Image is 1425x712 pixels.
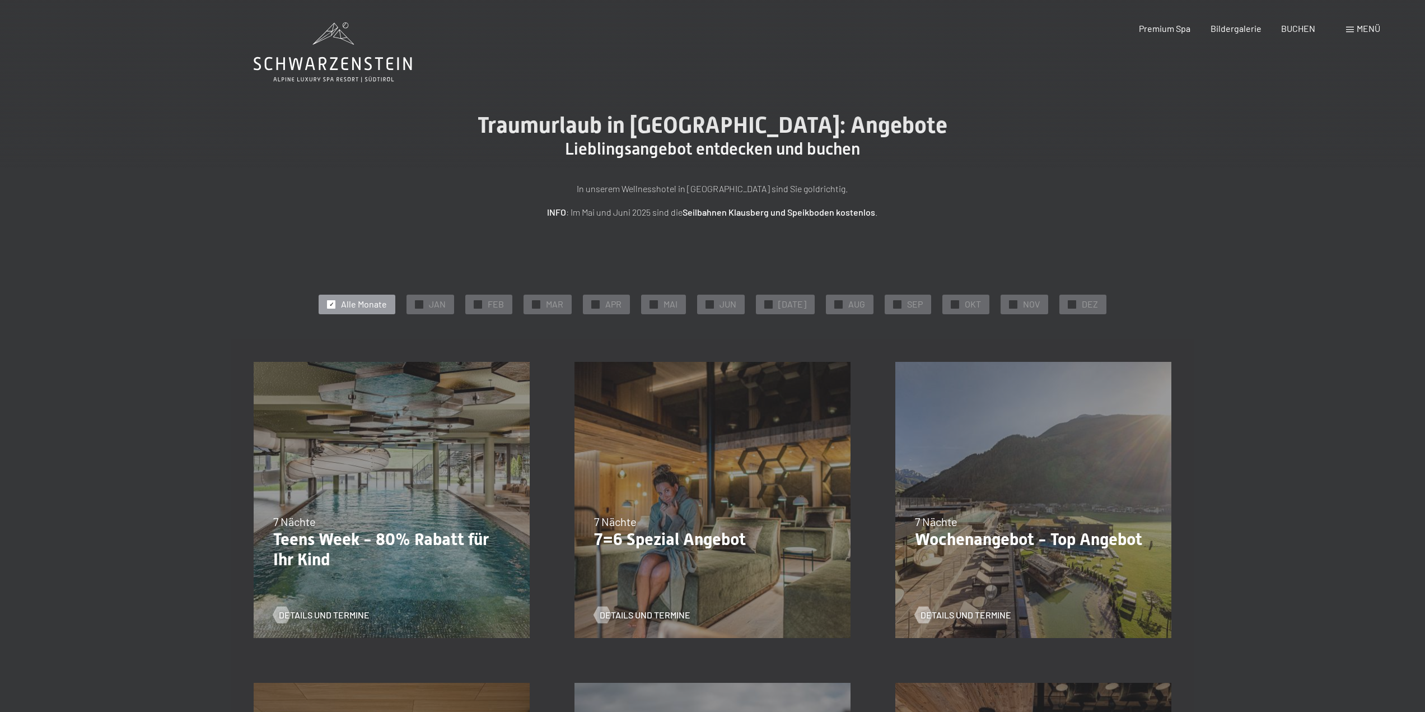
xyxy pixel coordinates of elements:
[907,298,923,310] span: SEP
[1023,298,1040,310] span: NOV
[848,298,865,310] span: AUG
[1357,23,1380,34] span: Menü
[1281,23,1315,34] a: BUCHEN
[1070,300,1074,308] span: ✓
[778,298,806,310] span: [DATE]
[329,300,334,308] span: ✓
[594,515,637,528] span: 7 Nächte
[921,609,1011,621] span: Details und Termine
[915,529,1152,550] p: Wochenangebot - Top Angebot
[273,609,370,621] a: Details und Termine
[600,609,690,621] span: Details und Termine
[429,298,446,310] span: JAN
[837,300,841,308] span: ✓
[417,300,422,308] span: ✓
[683,207,875,217] strong: Seilbahnen Klausberg und Speikboden kostenlos
[965,298,981,310] span: OKT
[895,300,900,308] span: ✓
[534,300,539,308] span: ✓
[767,300,771,308] span: ✓
[594,300,598,308] span: ✓
[605,298,622,310] span: APR
[341,298,387,310] span: Alle Monate
[565,139,860,159] span: Lieblingsangebot entdecken und buchen
[1211,23,1262,34] a: Bildergalerie
[708,300,712,308] span: ✓
[664,298,678,310] span: MAI
[433,205,993,220] p: : Im Mai und Juni 2025 sind die .
[488,298,504,310] span: FEB
[915,609,1011,621] a: Details und Termine
[652,300,656,308] span: ✓
[594,529,831,550] p: 7=6 Spezial Angebot
[546,298,563,310] span: MAR
[478,112,947,138] span: Traumurlaub in [GEOGRAPHIC_DATA]: Angebote
[476,300,480,308] span: ✓
[1011,300,1016,308] span: ✓
[279,609,370,621] span: Details und Termine
[273,529,510,570] p: Teens Week - 80% Rabatt für Ihr Kind
[273,515,316,528] span: 7 Nächte
[1139,23,1190,34] a: Premium Spa
[433,182,993,196] p: In unserem Wellnesshotel in [GEOGRAPHIC_DATA] sind Sie goldrichtig.
[915,515,957,528] span: 7 Nächte
[719,298,736,310] span: JUN
[547,207,566,217] strong: INFO
[594,609,690,621] a: Details und Termine
[953,300,957,308] span: ✓
[1082,298,1098,310] span: DEZ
